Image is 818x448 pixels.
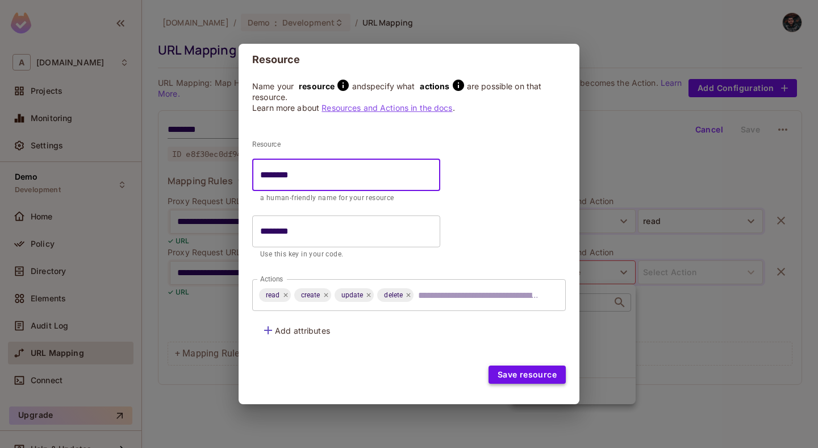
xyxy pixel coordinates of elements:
[377,288,414,302] div: delete
[296,81,335,91] span: resource
[335,289,370,302] span: update
[294,288,331,302] div: create
[377,289,410,302] span: delete
[252,139,393,149] label: Resource
[259,288,291,302] div: read
[260,249,432,260] p: Use this key in your code.
[275,325,330,336] p: Add attributes
[260,193,432,204] p: a human-friendly name for your resource
[260,274,283,284] label: Actions
[259,289,287,302] span: read
[418,81,450,91] span: actions
[335,288,374,302] div: update
[489,366,566,384] button: Save resource
[322,103,452,113] a: Resources and Actions in the docs
[252,76,566,113] p: Name your and specify what are possible on that resource. Learn more about .
[294,289,327,302] span: create
[239,44,579,76] h2: Resource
